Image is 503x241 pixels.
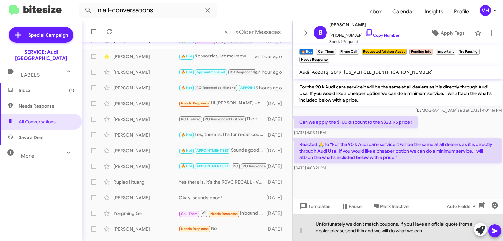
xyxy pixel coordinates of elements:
div: Unfortunately we don't match coupons. If you Have an offcial quote from a dealer please send it i... [293,214,503,241]
div: VH [480,5,491,16]
span: Auto Fields [447,201,478,212]
a: Special Campaign [9,27,73,43]
span: Apply Tags [441,27,465,39]
span: Appointment Set [196,70,225,74]
span: Special Request [329,39,400,45]
div: [DATE] [266,132,287,138]
span: [PERSON_NAME] [329,21,400,29]
span: Save a Deal [19,134,43,141]
div: Inbound Call [179,209,266,217]
button: Auto Fields [441,201,483,212]
div: [DATE] [266,116,287,122]
nav: Page navigation example [221,25,285,39]
span: [DATE] 4:03:11 PM [294,130,326,135]
small: Phone Call [339,49,359,55]
span: 🔥 Hot [181,133,192,137]
span: said at [458,108,469,113]
span: Inbox [19,87,74,94]
button: Pause [336,201,367,212]
span: 🔥 Hot [181,164,192,168]
span: APPOINTMENT SET [196,148,229,153]
small: Call Them [316,49,336,55]
span: APPOINTMENT SET [240,86,272,90]
span: 2019 [331,69,341,75]
div: [DATE] [266,100,287,107]
small: Try Pausing [458,49,479,55]
div: No worries, let me know when it's most convenient! [179,53,255,60]
div: Sounds good. Thanks! [179,147,266,154]
div: Yes, sounds good. Take care. [179,84,255,91]
div: [PERSON_NAME] [113,100,179,107]
span: Mark Inactive [380,201,409,212]
div: [PERSON_NAME] [113,163,179,169]
p: Can we apply the $100 discount to the $323.95 price? [294,116,418,128]
input: Search [79,3,217,18]
div: Yes, there is. It's for recall code: 93R3 SERV_ACT - Compact/Portable Charging System Cable (220V... [179,131,266,138]
div: [PERSON_NAME] [113,116,179,122]
span: Needs Response [181,227,209,231]
span: RO Responded Historic [205,117,244,121]
span: RO Responded [243,164,268,168]
p: Reacted 🙏 to “For the 90 k Audi care service it will be the same at all dealers as it is directly... [294,138,502,163]
div: [PERSON_NAME] [113,69,179,75]
div: Perfect! You're all set for [DATE] 9AM. See you then! [179,68,255,76]
span: Pause [349,201,362,212]
div: The total for the service is $562.95 before taxes, but I see you're still eligible for Audi Care ... [179,115,266,123]
span: Needs Response [181,101,209,105]
span: 🔥 Hot [181,148,192,153]
div: [DATE] [266,210,287,217]
button: Apply Tags [423,27,472,39]
span: [PHONE_NUMBER] [329,29,400,39]
span: [DATE] 4:03:21 PM [294,165,326,170]
span: A620Tq [312,69,328,75]
div: 5 hours ago [255,85,287,91]
span: Call Them [181,212,198,216]
span: RO Responded Historic [230,70,269,74]
span: B [318,27,323,38]
button: Templates [293,201,336,212]
span: Templates [298,201,330,212]
div: an hour ago [255,69,287,75]
span: APPOINTMENT SET [196,164,229,168]
span: Audi [299,69,309,75]
div: [PERSON_NAME] [113,194,179,201]
small: Needs Response [299,57,329,63]
div: [PERSON_NAME] [113,132,179,138]
small: 🔥 Hot [299,49,313,55]
span: RO [233,164,238,168]
div: No [179,225,266,233]
span: Needs Response [19,103,74,109]
div: Hi [PERSON_NAME] - thanks for reaching out. Our 'check engine' light recently came on. Can we sch... [179,100,266,107]
span: More [21,153,34,159]
small: Requested Advisor Assist [362,49,406,55]
div: [PERSON_NAME] [113,147,179,154]
span: All Conversations [19,119,56,125]
div: Great! You're all set for [DATE] at 2pm. See you then! [179,162,266,170]
div: [DATE] [266,179,287,185]
a: Insights [419,2,449,21]
span: Special Campaign [28,32,68,38]
span: Older Messages [239,28,281,36]
div: [DATE] [266,163,287,169]
span: [US_VEHICLE_IDENTIFICATION_NUMBER] [344,69,433,75]
span: [DEMOGRAPHIC_DATA] [DATE] 4:01:46 PM [416,108,502,113]
div: an hour ago [255,53,287,60]
div: [DATE] [266,147,287,154]
span: RO Responded Historic [196,86,236,90]
span: Inbox [363,2,387,21]
span: Needs Response [210,212,238,216]
div: [DATE] [266,194,287,201]
span: « [224,28,228,36]
button: Next [232,25,285,39]
div: [DATE] [266,226,287,232]
button: VH [474,5,496,16]
small: Pending Info [409,49,433,55]
span: Calendar [387,2,419,21]
button: Mark Inactive [367,201,414,212]
div: [PERSON_NAME] [113,53,179,60]
span: Labels [21,72,40,78]
div: Rupiao Htuang [113,179,179,185]
span: 🔥 Hot [181,86,192,90]
span: 🔥 Hot [181,54,192,58]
